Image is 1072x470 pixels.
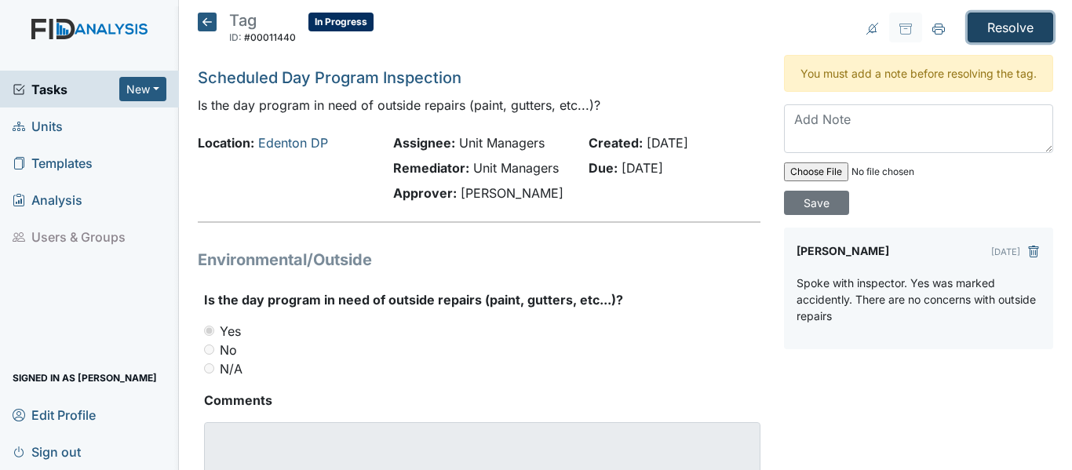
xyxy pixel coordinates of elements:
a: Tasks [13,80,119,99]
strong: Location: [198,135,254,151]
span: Signed in as [PERSON_NAME] [13,366,157,390]
strong: Created: [589,135,643,151]
input: N/A [204,363,214,373]
span: Tag [229,11,257,30]
a: Edenton DP [258,135,328,151]
span: Analysis [13,188,82,212]
label: Is the day program in need of outside repairs (paint, gutters, etc...)? [204,290,623,309]
p: Is the day program in need of outside repairs (paint, gutters, etc...)? [198,96,760,115]
span: Sign out [13,439,81,464]
div: You must add a note before resolving the tag. [784,55,1053,92]
input: No [204,344,214,355]
strong: Comments [204,391,760,410]
span: [DATE] [647,135,688,151]
span: #00011440 [244,31,296,43]
span: [DATE] [622,160,663,176]
strong: Approver: [393,185,457,201]
span: Units [13,114,63,138]
span: [PERSON_NAME] [461,185,563,201]
button: New [119,77,166,101]
span: ID: [229,31,242,43]
p: Spoke with inspector. Yes was marked accidently. There are no concerns with outside repairs [797,275,1041,324]
a: Scheduled Day Program Inspection [198,68,461,87]
span: In Progress [308,13,374,31]
small: [DATE] [991,246,1020,257]
input: Save [784,191,849,215]
label: [PERSON_NAME] [797,240,889,262]
input: Resolve [968,13,1053,42]
span: Unit Managers [459,135,545,151]
strong: Remediator: [393,160,469,176]
span: Edit Profile [13,403,96,427]
strong: Due: [589,160,618,176]
label: Yes [220,322,241,341]
label: N/A [220,359,242,378]
span: Templates [13,151,93,175]
label: No [220,341,237,359]
input: Yes [204,326,214,336]
strong: Assignee: [393,135,455,151]
span: Unit Managers [473,160,559,176]
h1: Environmental/Outside [198,248,760,271]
